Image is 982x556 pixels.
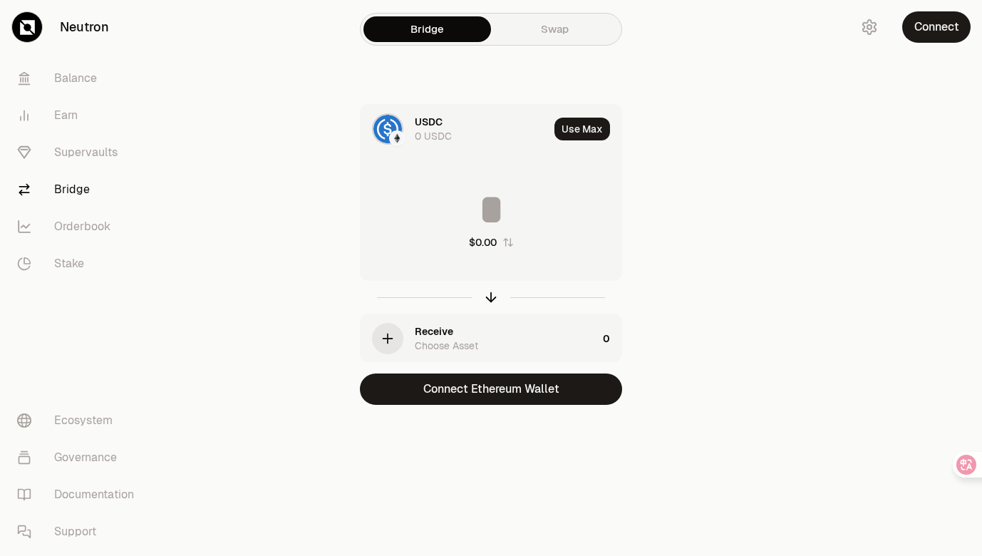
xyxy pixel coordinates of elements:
a: Earn [6,97,154,134]
button: ReceiveChoose Asset0 [361,314,621,363]
div: ReceiveChoose Asset [361,314,597,363]
div: USDC LogoEthereum LogoUSDC0 USDC [361,105,549,153]
div: 0 USDC [415,129,452,143]
img: Ethereum Logo [391,132,403,145]
div: USDC [415,115,443,129]
a: Bridge [363,16,491,42]
button: Use Max [554,118,610,140]
div: Receive [415,324,453,339]
div: 0 [603,314,621,363]
div: $0.00 [469,235,497,249]
a: Supervaults [6,134,154,171]
a: Orderbook [6,208,154,245]
a: Stake [6,245,154,282]
button: Connect [902,11,971,43]
a: Governance [6,439,154,476]
button: $0.00 [469,235,514,249]
div: Choose Asset [415,339,478,353]
a: Swap [491,16,619,42]
a: Balance [6,60,154,97]
a: Ecosystem [6,402,154,439]
a: Documentation [6,476,154,513]
img: USDC Logo [373,115,402,143]
a: Bridge [6,171,154,208]
a: Support [6,513,154,550]
button: Connect Ethereum Wallet [360,374,622,405]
